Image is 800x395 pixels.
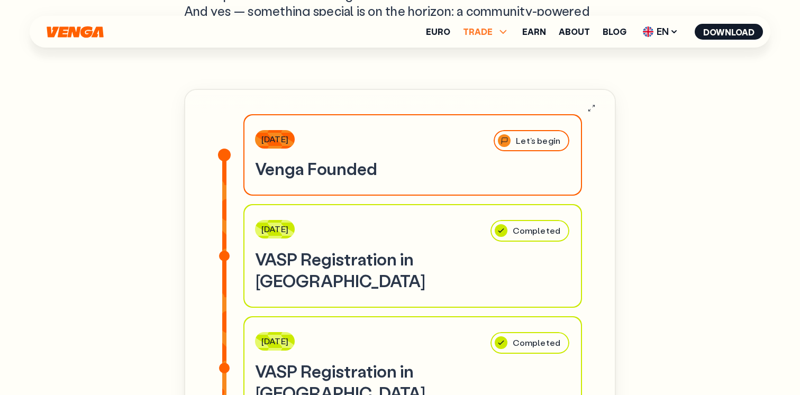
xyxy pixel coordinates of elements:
[489,331,570,355] div: Completed
[255,220,295,238] div: [DATE]
[695,24,763,40] button: Download
[559,27,590,36] a: About
[255,248,570,292] h3: VASP Registration in [GEOGRAPHIC_DATA]
[255,332,295,351] div: [DATE]
[255,130,295,149] div: [DATE]
[639,23,682,40] span: EN
[46,26,105,38] svg: Home
[255,158,570,180] h3: Venga Founded
[489,219,570,243] div: Completed
[463,25,510,38] span: TRADE
[493,129,570,153] div: Let’s begin
[603,27,626,36] a: Blog
[463,27,493,36] span: TRADE
[522,27,546,36] a: Earn
[426,27,450,36] a: Euro
[643,26,653,37] img: flag-uk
